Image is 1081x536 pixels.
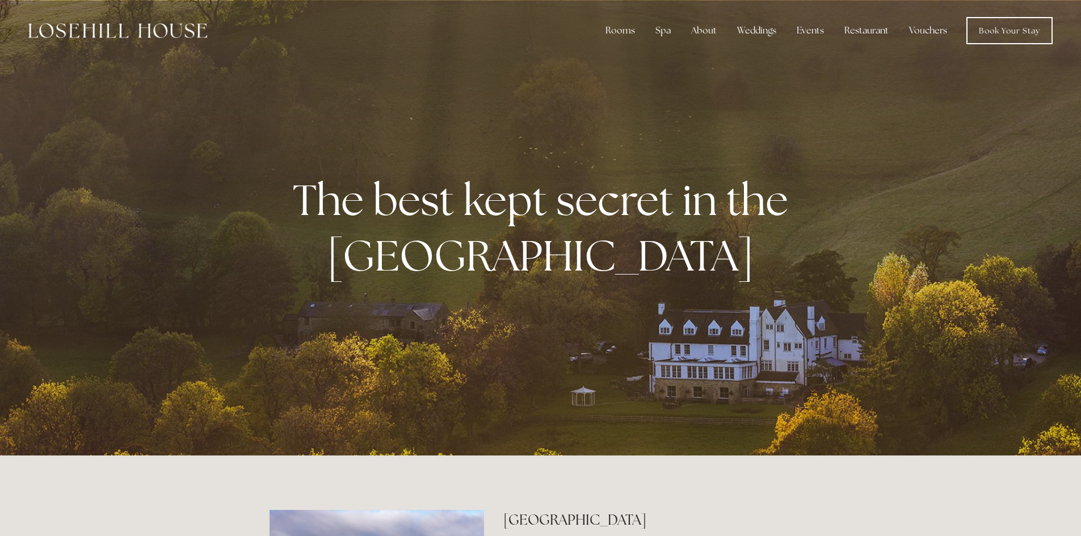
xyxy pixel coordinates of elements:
[788,19,833,42] div: Events
[596,19,644,42] div: Rooms
[728,19,785,42] div: Weddings
[646,19,680,42] div: Spa
[28,23,207,38] img: Losehill House
[835,19,898,42] div: Restaurant
[503,510,811,530] h2: [GEOGRAPHIC_DATA]
[682,19,726,42] div: About
[966,17,1053,44] a: Book Your Stay
[900,19,956,42] a: Vouchers
[293,172,797,283] strong: The best kept secret in the [GEOGRAPHIC_DATA]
